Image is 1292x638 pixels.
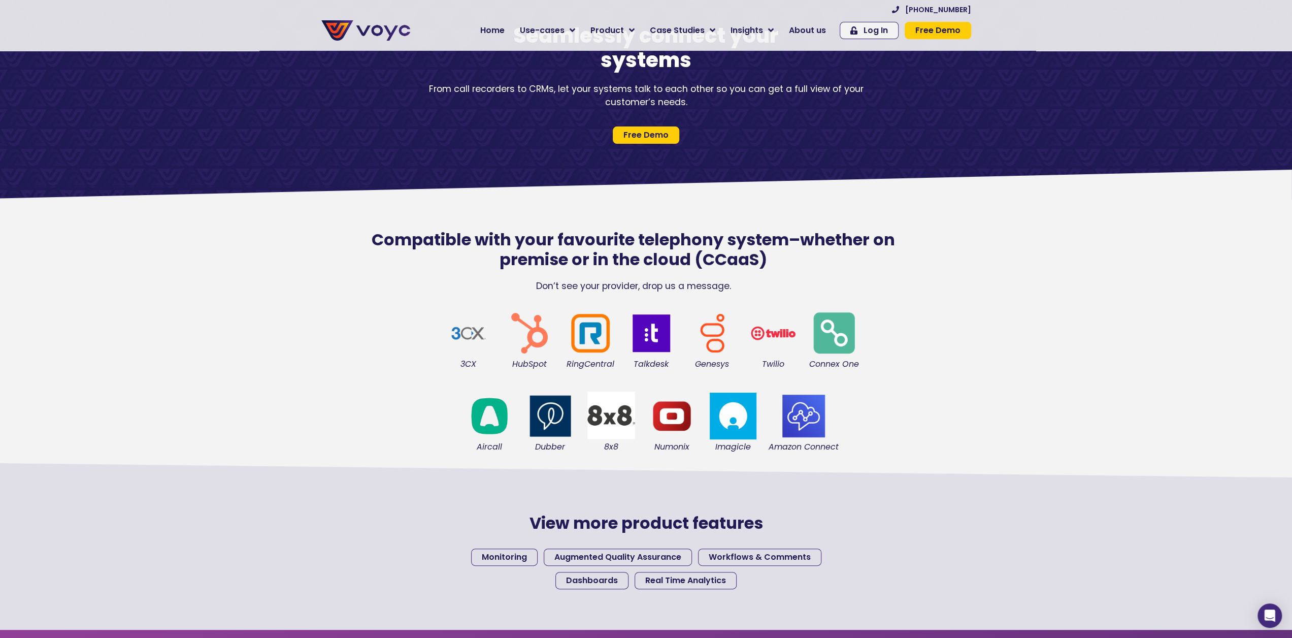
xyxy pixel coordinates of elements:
[554,553,681,561] span: Augmented Quality Assurance
[864,26,888,35] span: Log In
[709,553,811,561] span: Workflows & Comments
[731,24,763,37] span: Insights
[482,553,527,561] span: Monitoring
[645,577,726,585] span: Real Time Analytics
[544,549,692,566] a: Augmented Quality Assurance
[635,572,737,589] a: Real Time Analytics
[626,308,677,359] img: logo
[347,230,920,269] h2: Compatible with your favourite telephony system–whether on premise or in the cloud (CCaaS)
[586,441,637,453] figcaption: 8x8
[650,24,705,37] span: Case Studies
[905,22,971,39] a: Free Demo
[840,22,899,39] a: Log In
[1257,603,1282,628] div: Open Intercom Messenger
[687,359,738,370] figcaption: Genesys
[642,20,723,41] a: Case Studies
[464,391,515,441] img: logo
[748,359,799,370] figcaption: Twilio
[769,441,839,453] figcaption: Amazon Connect
[321,20,410,41] img: voyc-full-logo
[504,359,555,370] figcaption: HubSpot
[781,20,834,41] a: About us
[469,23,824,72] h1: Seamlessly connect your systems
[464,441,515,453] figcaption: Aircall
[471,549,538,566] a: Monitoring
[566,577,618,585] span: Dashboards
[590,24,624,37] span: Product
[443,359,494,370] figcaption: 3CX
[915,26,960,35] span: Free Demo
[723,20,781,41] a: Insights
[626,359,677,370] figcaption: Talkdesk
[525,441,576,453] figcaption: Dubber
[347,279,920,293] p: Don’t see your provider, drop us a message.
[448,514,844,533] h2: View more product features
[520,24,565,37] span: Use-cases
[748,308,799,359] img: Twilio logo
[892,6,971,13] a: [PHONE_NUMBER]
[809,359,859,370] figcaption: Connex One
[512,20,583,41] a: Use-cases
[473,20,512,41] a: Home
[565,359,616,370] figcaption: RingCentral
[698,549,821,566] a: Workflows & Comments
[613,126,679,144] a: Free Demo
[418,82,875,109] p: From call recorders to CRMs, let your systems talk to each other so you can get a full view of yo...
[647,441,698,453] figcaption: Numonix
[789,24,826,37] span: About us
[905,6,971,13] span: [PHONE_NUMBER]
[623,131,669,139] span: Free Demo
[555,572,628,589] a: Dashboards
[708,441,758,453] figcaption: Imagicle
[480,24,505,37] span: Home
[583,20,642,41] a: Product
